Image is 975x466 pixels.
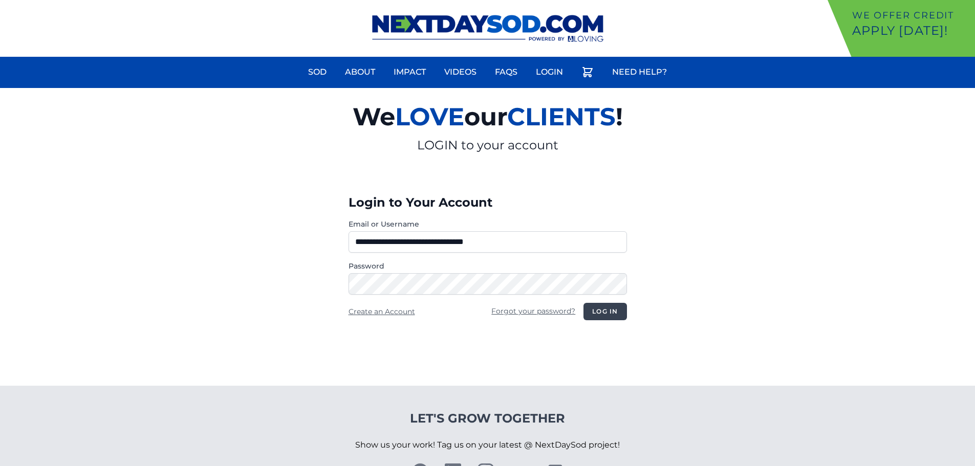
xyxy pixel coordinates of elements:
[302,60,333,84] a: Sod
[583,303,626,320] button: Log in
[530,60,569,84] a: Login
[234,137,742,153] p: LOGIN to your account
[349,261,627,271] label: Password
[355,427,620,463] p: Show us your work! Tag us on your latest @ NextDaySod project!
[507,102,616,131] span: CLIENTS
[489,60,524,84] a: FAQs
[852,23,971,39] p: Apply [DATE]!
[606,60,673,84] a: Need Help?
[349,219,627,229] label: Email or Username
[491,306,575,316] a: Forgot your password?
[355,410,620,427] h4: Let's Grow Together
[852,8,971,23] p: We offer Credit
[387,60,432,84] a: Impact
[339,60,381,84] a: About
[349,194,627,211] h3: Login to Your Account
[438,60,483,84] a: Videos
[395,102,464,131] span: LOVE
[234,96,742,137] h2: We our !
[349,307,415,316] a: Create an Account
